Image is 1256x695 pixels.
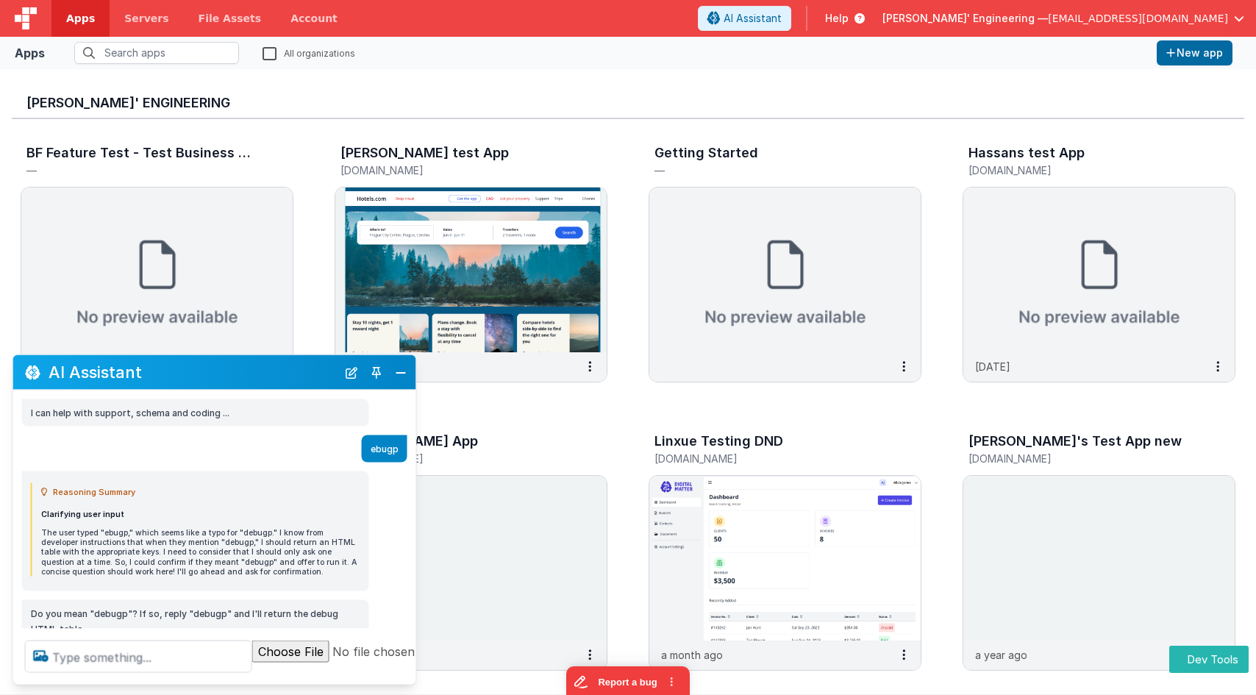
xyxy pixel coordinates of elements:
input: Search apps [74,42,239,64]
button: Toggle Pin [366,362,387,382]
p: a year ago [975,647,1027,663]
button: Dev Tools [1169,646,1249,673]
label: All organizations [263,46,355,60]
button: [PERSON_NAME]' Engineering — [EMAIL_ADDRESS][DOMAIN_NAME] [882,11,1244,26]
h3: Getting Started [654,146,758,160]
strong: Clarifying user input [41,510,124,519]
p: ebugp [371,441,399,457]
span: Reasoning Summary [53,483,135,501]
p: The user typed "ebugp," which seems like a typo for "debugp." I know from developer instructions ... [41,528,360,577]
span: [PERSON_NAME]' Engineering — [882,11,1048,26]
span: Servers [124,11,168,26]
p: a month ago [661,647,723,663]
h5: — [654,165,885,176]
h5: [DOMAIN_NAME] [968,165,1199,176]
p: Do you mean "debugp"? If so, reply "debugp" and I'll return the debug HTML table. [31,605,360,636]
button: New Chat [341,362,362,382]
h3: [PERSON_NAME]'s Test App new [968,434,1182,449]
button: Close [391,362,410,382]
h3: [PERSON_NAME]' Engineering [26,96,1230,110]
span: Help [825,11,849,26]
span: AI Assistant [724,11,782,26]
button: AI Assistant [698,6,791,31]
div: Apps [15,44,45,62]
h5: [DOMAIN_NAME] [654,453,885,464]
h5: [DOMAIN_NAME] [968,453,1199,464]
p: [DATE] [975,359,1010,374]
h2: AI Assistant [49,363,337,381]
h3: Linxue Testing DND [654,434,783,449]
span: File Assets [199,11,262,26]
span: [EMAIL_ADDRESS][DOMAIN_NAME] [1048,11,1228,26]
button: New app [1157,40,1232,65]
h5: [DOMAIN_NAME] [340,453,571,464]
h3: BF Feature Test - Test Business File [26,146,252,160]
h5: [DOMAIN_NAME] [340,165,571,176]
h3: Hassans test App [968,146,1085,160]
p: I can help with support, schema and coding ... [31,405,360,421]
span: Apps [66,11,95,26]
h3: [PERSON_NAME] test App [340,146,509,160]
h5: — [26,165,257,176]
